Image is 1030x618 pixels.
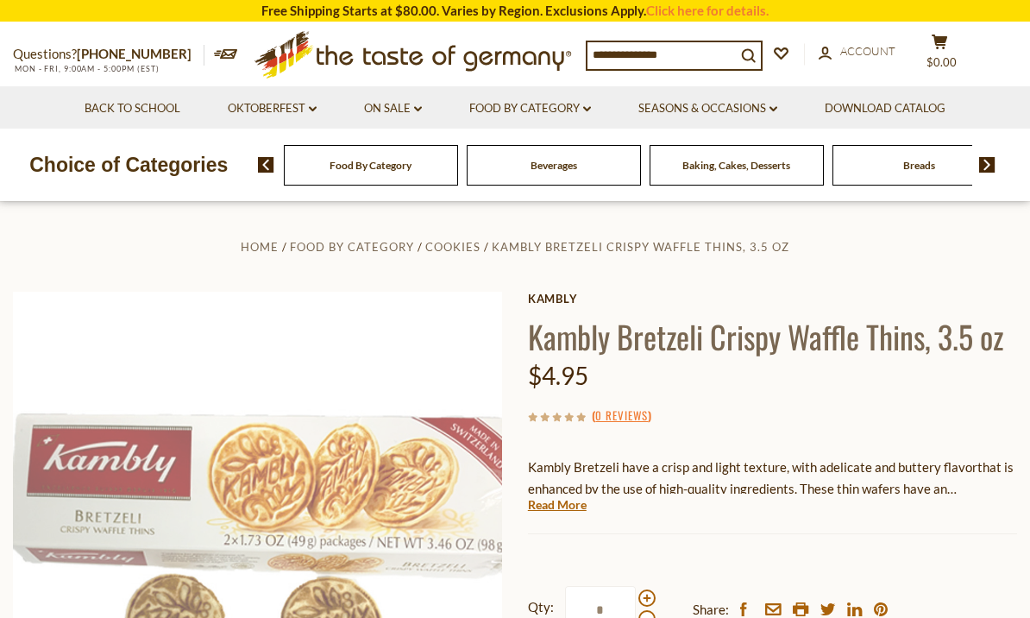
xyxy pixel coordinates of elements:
a: Oktoberfest [228,99,317,118]
a: Breads [903,159,935,172]
p: Questions? [13,43,204,66]
a: 0 Reviews [595,407,648,426]
span: Account [840,44,895,58]
a: Food By Category [330,159,411,172]
span: $4.95 [528,361,588,390]
span: Kambly Bretzeli have a crisp and light texture, with a [528,459,826,475]
a: On Sale [364,99,422,118]
img: next arrow [979,157,995,173]
a: Click here for details. [646,3,769,18]
p: delicate and buttery flavor [528,457,1017,500]
img: previous arrow [258,157,274,173]
a: [PHONE_NUMBER] [77,46,192,61]
a: Seasons & Occasions [638,99,777,118]
a: Kambly Bretzeli Crispy Waffle Thins, 3.5 oz [492,240,789,254]
span: that is enhanced by the use of high-quality ingredients. These thin wafers have an unparalleled t... [528,459,1014,518]
strong: Qty: [528,596,554,618]
a: Home [241,240,279,254]
span: ( ) [592,407,651,424]
a: Account [819,42,895,61]
a: Food By Category [290,240,414,254]
a: Baking, Cakes, Desserts [682,159,790,172]
span: MON - FRI, 9:00AM - 5:00PM (EST) [13,64,160,73]
h1: Kambly Bretzeli Crispy Waffle Thins, 3.5 oz [528,317,1017,356]
a: Back to School [85,99,180,118]
a: Read More [528,496,587,514]
a: Kambly [528,292,1017,306]
a: Beverages [531,159,577,172]
a: Food By Category [469,99,591,118]
a: Download Catalog [825,99,945,118]
button: $0.00 [914,34,965,77]
a: Cookies [425,240,480,254]
span: $0.00 [926,55,957,69]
